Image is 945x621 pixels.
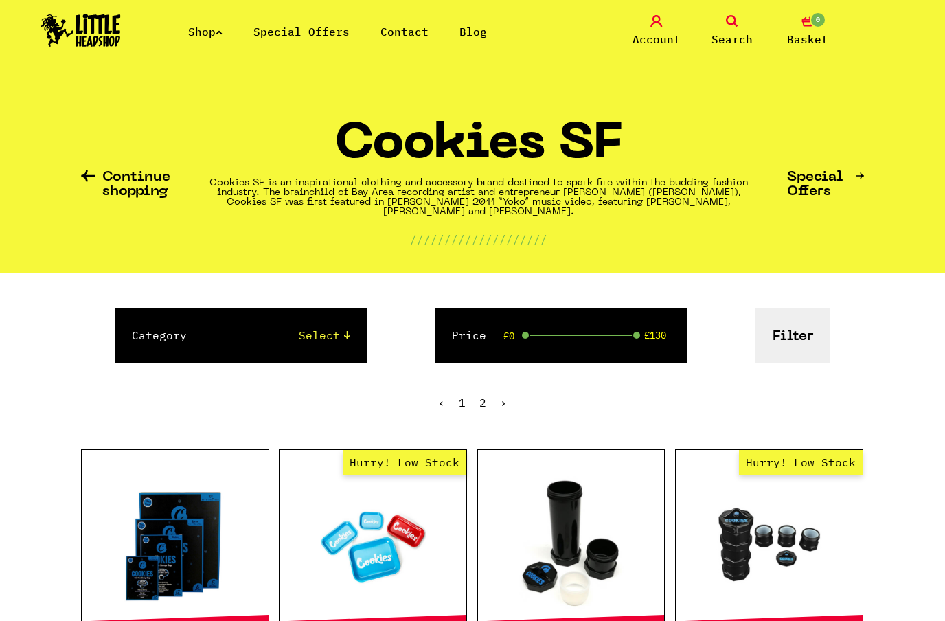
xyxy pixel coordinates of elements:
[410,231,547,247] p: ////////////////////
[438,396,445,409] span: ‹
[343,450,466,475] span: Hurry! Low Stock
[380,25,429,38] a: Contact
[633,31,681,47] span: Account
[41,14,121,47] img: Little Head Shop Logo
[644,330,666,341] span: £130
[253,25,350,38] a: Special Offers
[209,179,748,216] strong: Cookies SF is an inspirational clothing and accessory brand destined to spark fire within the bud...
[452,327,486,343] label: Price
[810,12,826,28] span: 0
[773,15,842,47] a: 0 Basket
[739,450,863,475] span: Hurry! Low Stock
[676,474,863,611] a: Hurry! Low Stock
[500,396,507,409] a: Next »
[459,396,466,409] span: 1
[503,330,514,341] span: £0
[334,122,623,179] h1: Cookies SF
[81,170,170,199] a: Continue shopping
[787,170,864,199] a: Special Offers
[698,15,766,47] a: Search
[188,25,223,38] a: Shop
[711,31,753,47] span: Search
[755,308,830,363] button: Filter
[438,397,445,408] li: « Previous
[479,396,486,409] a: 2
[132,327,187,343] label: Category
[787,31,828,47] span: Basket
[280,474,466,611] a: Hurry! Low Stock
[459,25,487,38] a: Blog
